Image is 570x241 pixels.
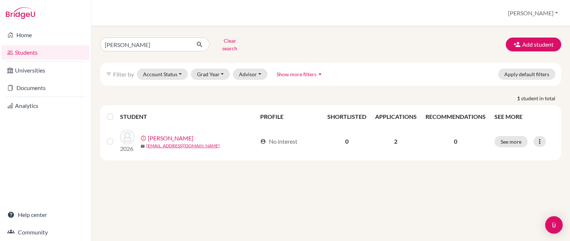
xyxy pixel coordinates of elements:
[191,69,230,80] button: Grad Year
[209,35,250,54] button: Clear search
[1,45,89,60] a: Students
[1,28,89,42] a: Home
[260,139,266,144] span: account_circle
[323,108,371,125] th: SHORTLISTED
[490,108,558,125] th: SEE MORE
[106,71,112,77] i: filter_list
[113,71,134,78] span: Filter by
[137,69,188,80] button: Account Status
[120,108,256,125] th: STUDENT
[100,38,190,51] input: Find student by name...
[1,225,89,240] a: Community
[517,94,521,102] strong: 1
[498,69,555,80] button: Apply default filters
[1,207,89,222] a: Help center
[146,143,220,149] a: [EMAIL_ADDRESS][DOMAIN_NAME]
[233,69,267,80] button: Advisor
[120,144,135,153] p: 2026
[1,63,89,78] a: Universities
[371,125,421,158] td: 2
[270,69,330,80] button: Show more filtersarrow_drop_up
[316,70,324,78] i: arrow_drop_up
[425,137,486,146] p: 0
[140,144,145,148] span: mail
[506,38,561,51] button: Add student
[521,94,561,102] span: student in total
[371,108,421,125] th: APPLICATIONS
[1,98,89,113] a: Analytics
[6,7,35,19] img: Bridge-U
[140,135,148,141] span: error_outline
[1,81,89,95] a: Documents
[323,125,371,158] td: 0
[545,216,563,234] div: Open Intercom Messenger
[148,134,193,143] a: [PERSON_NAME]
[421,108,490,125] th: RECOMMENDATIONS
[277,71,316,77] span: Show more filters
[256,108,323,125] th: PROFILE
[494,136,528,147] button: See more
[260,137,297,146] div: No interest
[120,130,135,144] img: Nguyen, Tran
[505,6,561,20] button: [PERSON_NAME]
